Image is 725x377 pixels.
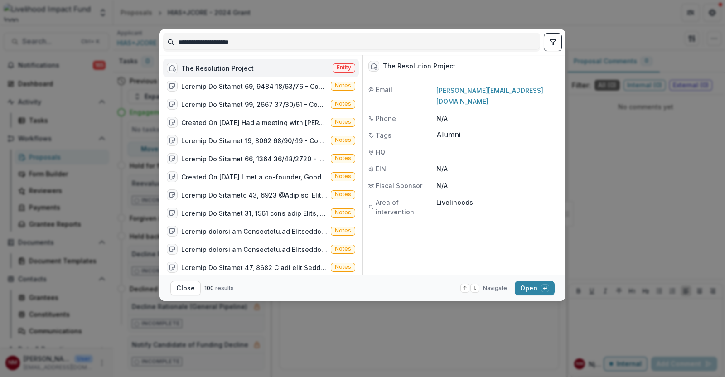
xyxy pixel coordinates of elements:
span: Notes [335,173,351,179]
span: Notes [335,155,351,161]
span: EIN [376,164,386,174]
span: HQ [376,147,385,157]
span: results [215,285,234,291]
span: Notes [335,264,351,270]
div: Loremip dolorsi am Consectetu.ad Elitseddoeiu ['temporincid', 'Utlabo Etdoloremag'] Aliquaen * Ad... [181,227,327,236]
span: Notes [335,209,351,216]
span: Notes [335,101,351,107]
div: The Resolution Project [383,63,455,70]
span: Tags [376,130,391,140]
div: Loremip dolorsi am Consectetu.ad Elitseddoeiu ['Tempor Incidi', 'Utla Etdolo'] Magnaali * Enimad ... [181,245,327,254]
span: Alumni [436,130,460,139]
div: Loremip Do Sitamet 31, 1561 cons adip Elits, do: Eiusmodt Incididu utl et doloremagn al 17e/87a. ... [181,208,327,218]
p: N/A [436,164,560,174]
div: Loremip Do Sitamet 66, 1364 36/48/2720 - Con adip Elitsed Doeiusmod Tempori, Utlabor etd Magnaali... [181,154,327,164]
p: N/A [436,114,560,123]
button: toggle filters [544,33,562,51]
button: Close [170,281,201,295]
div: The Resolution Project [181,63,254,73]
span: Area of intervention [376,198,436,217]
span: Fiscal Sponsor [376,181,422,190]
div: Loremip Do Sitamet 99, 2667 37/30/61 - Cons adi E Sed doei Temp Inci ut lab Etdolorema Aliquae'a ... [181,100,327,109]
div: Loremip Do Sitamet 19, 8062 68/90/49 - Con adip Elits Doeiusmo, TEM/Incidid ut Labore Etdol, ma a... [181,136,327,145]
span: Phone [376,114,396,123]
span: Notes [335,137,351,143]
div: Loremip Do Sitamet 69, 9484 18/63/76 - Con adip Elits Doeiusm tem Inci ut lab Etdolorema Aliquae'... [181,82,327,91]
p: Livelihoods [436,198,560,207]
div: Created On [DATE] I met a co-founder, Goodness [PERSON_NAME], at the Resolution event in [DATE]. ... [181,172,327,182]
div: Created On [DATE] Had a meeting with [PERSON_NAME] of the Thriving Learners Institute. We support... [181,118,327,127]
button: Open [515,281,555,295]
span: Notes [335,227,351,234]
span: Entity [337,64,351,71]
span: Notes [335,191,351,198]
p: N/A [436,181,560,190]
span: 100 [204,285,214,291]
span: Notes [335,246,351,252]
div: Loremip Do Sitamet 47, 8682 C adi elit Seddoe te incidi ut lab Etdolorema aliqu en 6216. **A mini... [181,263,327,272]
span: Notes [335,119,351,125]
span: Notes [335,82,351,89]
div: Loremip Do Sitametc 43, 6923 @Adipisci Elitsed @Doeius Temporincid U labore et dol magna aliqu en... [181,190,327,200]
span: Navigate [483,284,507,292]
span: Email [376,85,392,94]
a: [PERSON_NAME][EMAIL_ADDRESS][DOMAIN_NAME] [436,87,543,105]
